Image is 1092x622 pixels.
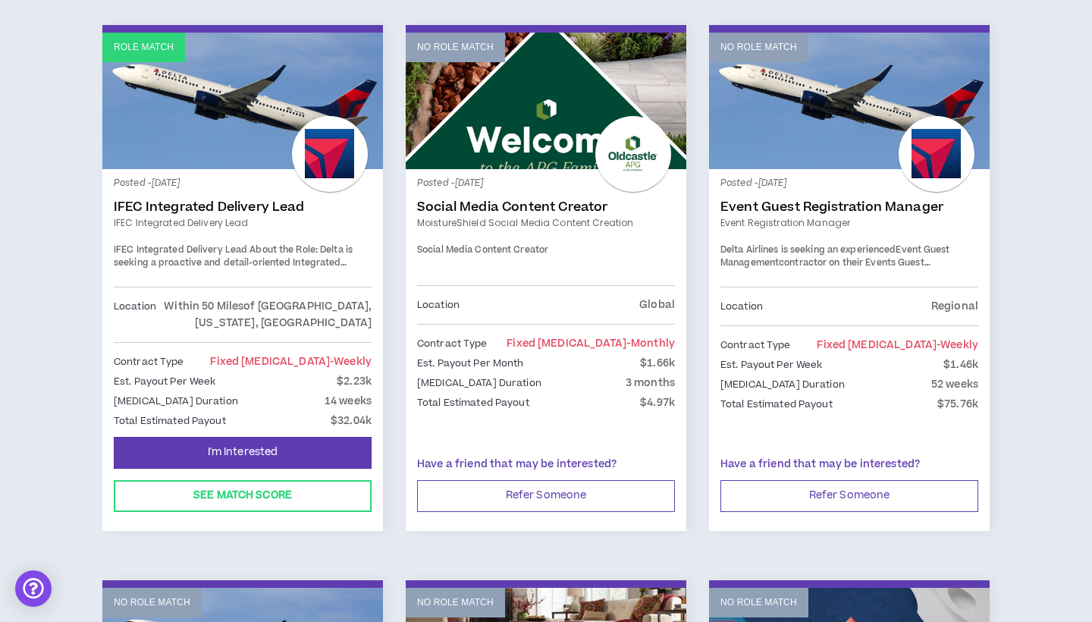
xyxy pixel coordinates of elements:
[720,243,896,256] span: Delta Airlines is seeking an experienced
[210,354,372,369] span: Fixed [MEDICAL_DATA]
[943,357,978,373] p: $1.46k
[626,375,675,391] p: 3 months
[640,355,675,372] p: $1.66k
[114,298,156,331] p: Location
[937,338,978,353] span: - weekly
[114,413,226,429] p: Total Estimated Payout
[720,357,822,373] p: Est. Payout Per Week
[720,595,797,610] p: No Role Match
[337,373,372,390] p: $2.23k
[720,376,845,393] p: [MEDICAL_DATA] Duration
[937,396,978,413] p: $75.76k
[817,338,978,353] span: Fixed [MEDICAL_DATA]
[417,375,541,391] p: [MEDICAL_DATA] Duration
[640,394,675,411] p: $4.97k
[507,336,675,351] span: Fixed [MEDICAL_DATA]
[639,297,675,313] p: Global
[249,243,318,256] strong: About the Role:
[626,336,675,351] span: - monthly
[114,216,372,230] a: IFEC Integrated Delivery Lead
[208,445,278,460] span: I'm Interested
[720,457,978,473] p: Have a friend that may be interested?
[114,595,190,610] p: No Role Match
[325,393,372,410] p: 14 weeks
[417,457,675,473] p: Have a friend that may be interested?
[156,298,372,331] p: Within 50 Miles of [GEOGRAPHIC_DATA], [US_STATE], [GEOGRAPHIC_DATA]
[114,243,247,256] strong: IFEC Integrated Delivery Lead
[114,40,174,55] p: Role Match
[114,480,372,512] button: See Match Score
[720,298,763,315] p: Location
[709,33,990,169] a: No Role Match
[102,33,383,169] a: Role Match
[417,177,675,190] p: Posted - [DATE]
[720,216,978,230] a: Event Registration Manager
[417,335,488,352] p: Contract Type
[720,177,978,190] p: Posted - [DATE]
[417,243,548,256] span: Social Media Content Creator
[720,40,797,55] p: No Role Match
[417,216,675,230] a: MoistureShield Social Media Content Creation
[931,298,978,315] p: Regional
[931,376,978,393] p: 52 weeks
[417,297,460,313] p: Location
[417,595,494,610] p: No Role Match
[15,570,52,607] div: Open Intercom Messenger
[720,480,978,512] button: Refer Someone
[114,437,372,469] button: I'm Interested
[720,243,950,270] strong: Event Guest Management
[406,33,686,169] a: No Role Match
[417,394,529,411] p: Total Estimated Payout
[330,354,372,369] span: - weekly
[114,177,372,190] p: Posted - [DATE]
[720,256,966,322] span: contractor on their Events Guest Management team. This a 40hrs/week position with 2-3 days in the...
[114,373,215,390] p: Est. Payout Per Week
[417,40,494,55] p: No Role Match
[417,480,675,512] button: Refer Someone
[114,353,184,370] p: Contract Type
[720,337,791,353] p: Contract Type
[114,199,372,215] a: IFEC Integrated Delivery Lead
[114,393,238,410] p: [MEDICAL_DATA] Duration
[417,355,524,372] p: Est. Payout Per Month
[720,199,978,215] a: Event Guest Registration Manager
[417,199,675,215] a: Social Media Content Creator
[331,413,372,429] p: $32.04k
[720,396,833,413] p: Total Estimated Payout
